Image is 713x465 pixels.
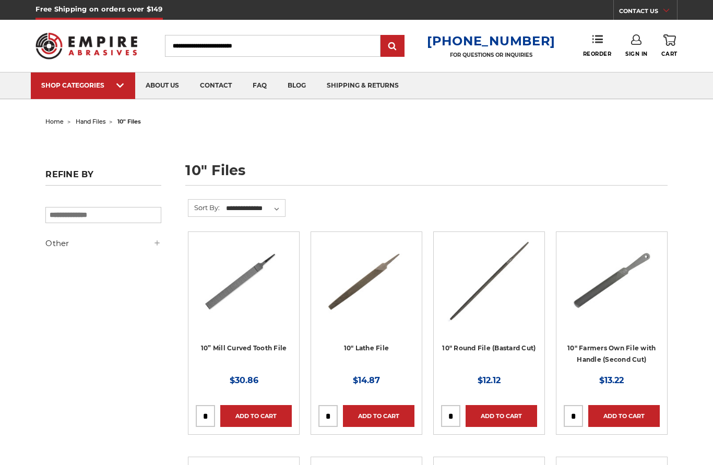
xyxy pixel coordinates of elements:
[35,26,137,66] img: Empire Abrasives
[45,237,161,250] h5: Other
[583,34,612,57] a: Reorder
[570,239,653,323] img: 10 Inch Axe File with Handle
[316,72,409,99] a: shipping & returns
[564,239,660,335] a: 10 Inch Axe File with Handle
[135,72,189,99] a: about us
[196,239,292,335] a: 10" Mill Curved Tooth File with Tang
[189,72,242,99] a: contact
[208,271,280,291] a: Quick view
[230,375,258,385] span: $30.86
[318,239,414,335] a: 10 Inch Lathe File, Single Cut
[45,169,161,186] h5: Refine by
[466,405,537,427] a: Add to Cart
[447,239,531,323] img: 10 Inch Round File Bastard Cut, Double Cut
[382,36,403,57] input: Submit
[202,239,286,323] img: 10" Mill Curved Tooth File with Tang
[224,201,285,216] select: Sort By:
[427,33,555,48] a: [PHONE_NUMBER]
[599,375,624,385] span: $13.22
[576,271,648,291] a: Quick view
[45,118,64,125] a: home
[583,51,612,57] span: Reorder
[117,118,141,125] span: 10" files
[427,52,555,58] p: FOR QUESTIONS OR INQUIRIES
[661,34,677,57] a: Cart
[567,344,656,364] a: 10" Farmers Own File with Handle (Second Cut)
[41,81,125,89] div: SHOP CATEGORIES
[625,51,648,57] span: Sign In
[330,271,402,291] a: Quick view
[185,163,667,186] h1: 10" files
[661,51,677,57] span: Cart
[344,344,389,352] a: 10" Lathe File
[325,239,408,323] img: 10 Inch Lathe File, Single Cut
[220,405,292,427] a: Add to Cart
[453,271,525,291] a: Quick view
[201,344,287,352] a: 10” Mill Curved Tooth File
[478,375,501,385] span: $12.12
[353,375,380,385] span: $14.87
[343,405,414,427] a: Add to Cart
[588,405,660,427] a: Add to Cart
[188,200,220,215] label: Sort By:
[76,118,105,125] a: hand files
[619,5,677,20] a: CONTACT US
[242,72,277,99] a: faq
[277,72,316,99] a: blog
[441,239,537,335] a: 10 Inch Round File Bastard Cut, Double Cut
[442,344,536,352] a: 10" Round File (Bastard Cut)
